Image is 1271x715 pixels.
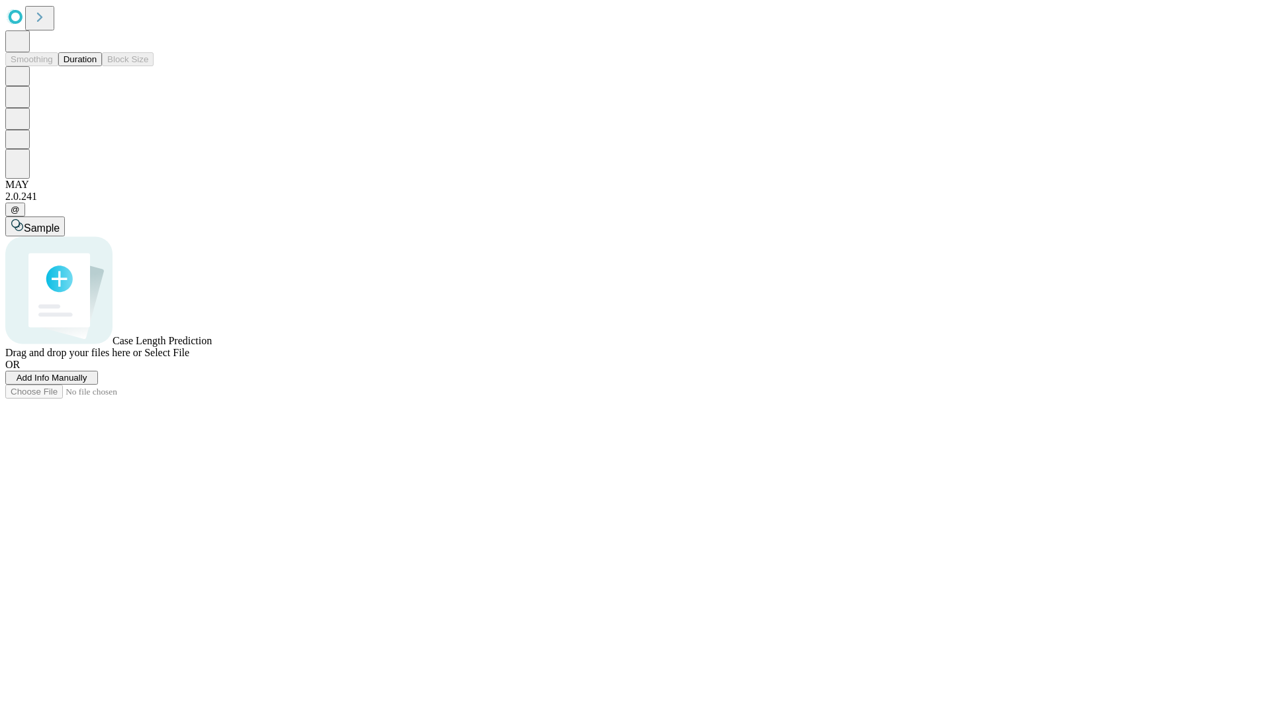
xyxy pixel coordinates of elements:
[5,179,1266,191] div: MAY
[102,52,154,66] button: Block Size
[17,373,87,383] span: Add Info Manually
[5,52,58,66] button: Smoothing
[5,347,142,358] span: Drag and drop your files here or
[5,359,20,370] span: OR
[5,371,98,385] button: Add Info Manually
[5,216,65,236] button: Sample
[24,222,60,234] span: Sample
[5,191,1266,203] div: 2.0.241
[11,205,20,215] span: @
[144,347,189,358] span: Select File
[58,52,102,66] button: Duration
[113,335,212,346] span: Case Length Prediction
[5,203,25,216] button: @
